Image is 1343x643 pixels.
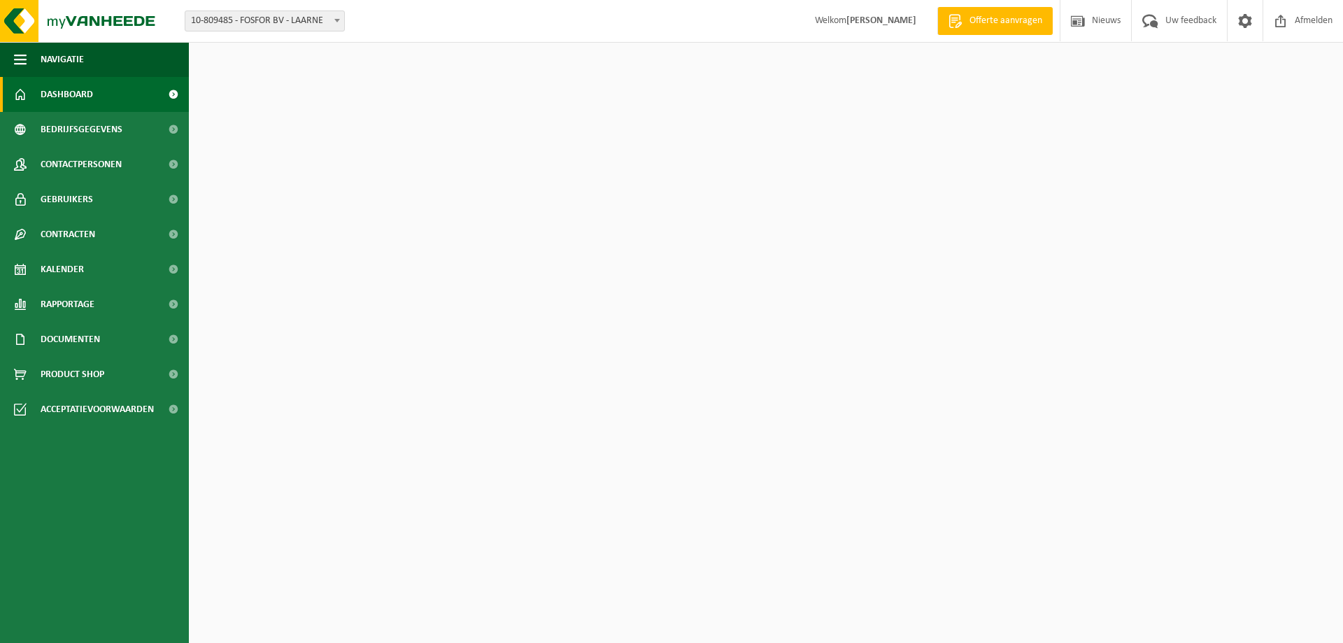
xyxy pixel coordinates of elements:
span: Documenten [41,322,100,357]
span: Acceptatievoorwaarden [41,392,154,427]
strong: [PERSON_NAME] [846,15,916,26]
span: Product Shop [41,357,104,392]
a: Offerte aanvragen [937,7,1053,35]
span: Rapportage [41,287,94,322]
span: Bedrijfsgegevens [41,112,122,147]
span: Dashboard [41,77,93,112]
span: 10-809485 - FOSFOR BV - LAARNE [185,10,345,31]
span: Contactpersonen [41,147,122,182]
span: Navigatie [41,42,84,77]
span: Kalender [41,252,84,287]
span: Gebruikers [41,182,93,217]
span: Offerte aanvragen [966,14,1046,28]
span: Contracten [41,217,95,252]
span: 10-809485 - FOSFOR BV - LAARNE [185,11,344,31]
